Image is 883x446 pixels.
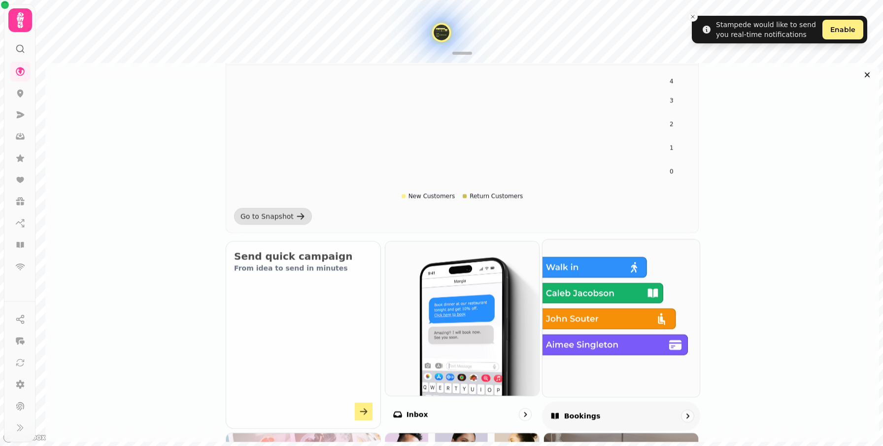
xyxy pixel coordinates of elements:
[670,97,674,104] tspan: 3
[716,20,818,39] div: Stampede would like to send you real-time notifications
[670,78,674,85] tspan: 4
[670,121,674,128] tspan: 2
[434,25,449,43] div: Map marker
[520,409,530,419] svg: go to
[234,263,373,273] p: From idea to send in minutes
[385,241,540,396] img: Inbox
[402,192,455,200] div: New Customers
[234,249,373,263] h2: Send quick campaign
[670,168,674,175] tspan: 0
[688,12,698,22] button: Close toast
[434,25,449,40] button: Kilchrenan Inn
[682,411,692,420] svg: go to
[535,232,708,405] img: Bookings
[226,241,381,429] button: Send quick campaignFrom idea to send in minutes
[234,208,312,225] a: Go to Snapshot
[564,411,601,420] p: Bookings
[463,192,523,200] div: Return Customers
[542,239,700,430] a: BookingsBookings
[3,432,46,443] a: Mapbox logo
[822,20,863,39] button: Enable
[385,241,540,429] a: InboxInbox
[407,409,428,419] p: Inbox
[240,211,294,221] div: Go to Snapshot
[859,67,875,83] button: Close drawer
[670,144,674,151] tspan: 1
